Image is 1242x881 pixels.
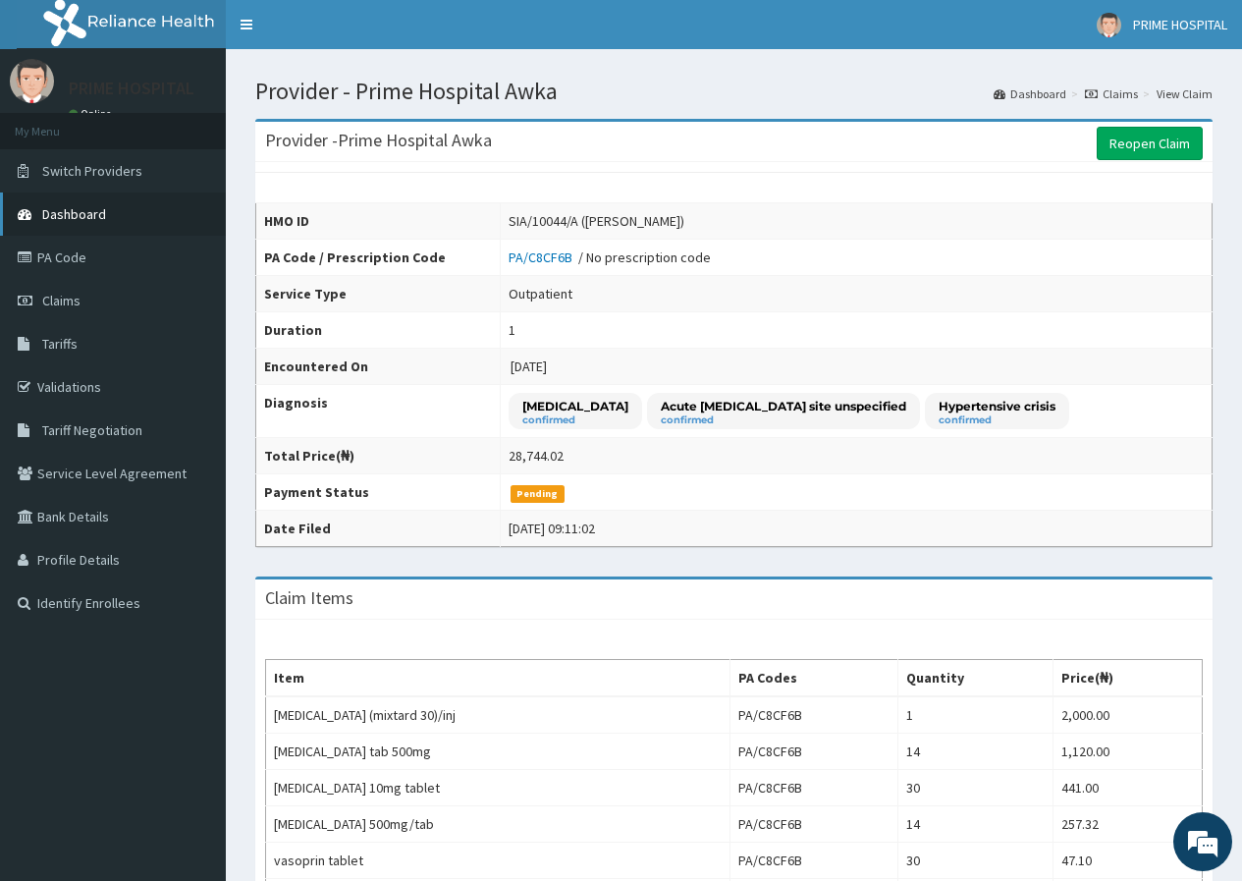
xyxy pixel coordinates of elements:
[10,536,374,605] textarea: Type your message and hit 'Enter'
[266,696,730,734] td: [MEDICAL_DATA] (mixtard 30)/inj
[994,85,1066,102] a: Dashboard
[511,358,547,375] span: [DATE]
[1097,127,1203,160] a: Reopen Claim
[255,79,1213,104] h1: Provider - Prime Hospital Awka
[1157,85,1213,102] a: View Claim
[1133,16,1227,33] span: PRIME HOSPITAL
[69,107,116,121] a: Online
[322,10,369,57] div: Minimize live chat window
[509,248,711,267] div: / No prescription code
[102,110,330,136] div: Chat with us now
[897,806,1053,843] td: 14
[1053,660,1202,697] th: Price(₦)
[729,843,897,879] td: PA/C8CF6B
[509,446,564,466] div: 28,744.02
[42,162,142,180] span: Switch Providers
[256,203,501,240] th: HMO ID
[509,248,578,266] a: PA/C8CF6B
[897,770,1053,806] td: 30
[256,240,501,276] th: PA Code / Prescription Code
[265,589,353,607] h3: Claim Items
[1053,734,1202,770] td: 1,120.00
[114,248,271,446] span: We're online!
[729,770,897,806] td: PA/C8CF6B
[42,421,142,439] span: Tariff Negotiation
[511,485,565,503] span: Pending
[36,98,80,147] img: d_794563401_company_1708531726252_794563401
[1053,806,1202,843] td: 257.32
[897,734,1053,770] td: 14
[256,474,501,511] th: Payment Status
[266,660,730,697] th: Item
[256,438,501,474] th: Total Price(₦)
[522,415,628,425] small: confirmed
[729,696,897,734] td: PA/C8CF6B
[939,398,1055,414] p: Hypertensive crisis
[266,843,730,879] td: vasoprin tablet
[897,696,1053,734] td: 1
[661,415,906,425] small: confirmed
[42,335,78,353] span: Tariffs
[509,284,572,303] div: Outpatient
[256,511,501,547] th: Date Filed
[256,349,501,385] th: Encountered On
[266,806,730,843] td: [MEDICAL_DATA] 500mg/tab
[509,519,595,538] div: [DATE] 09:11:02
[1085,85,1138,102] a: Claims
[256,385,501,438] th: Diagnosis
[661,398,906,414] p: Acute [MEDICAL_DATA] site unspecified
[522,398,628,414] p: [MEDICAL_DATA]
[939,415,1055,425] small: confirmed
[509,320,515,340] div: 1
[10,59,54,103] img: User Image
[69,80,194,97] p: PRIME HOSPITAL
[256,312,501,349] th: Duration
[729,660,897,697] th: PA Codes
[1097,13,1121,37] img: User Image
[897,660,1053,697] th: Quantity
[266,734,730,770] td: [MEDICAL_DATA] tab 500mg
[265,132,492,149] h3: Provider - Prime Hospital Awka
[1053,696,1202,734] td: 2,000.00
[729,734,897,770] td: PA/C8CF6B
[1053,843,1202,879] td: 47.10
[729,806,897,843] td: PA/C8CF6B
[256,276,501,312] th: Service Type
[897,843,1053,879] td: 30
[509,211,684,231] div: SIA/10044/A ([PERSON_NAME])
[42,292,81,309] span: Claims
[1053,770,1202,806] td: 441.00
[266,770,730,806] td: [MEDICAL_DATA] 10mg tablet
[42,205,106,223] span: Dashboard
